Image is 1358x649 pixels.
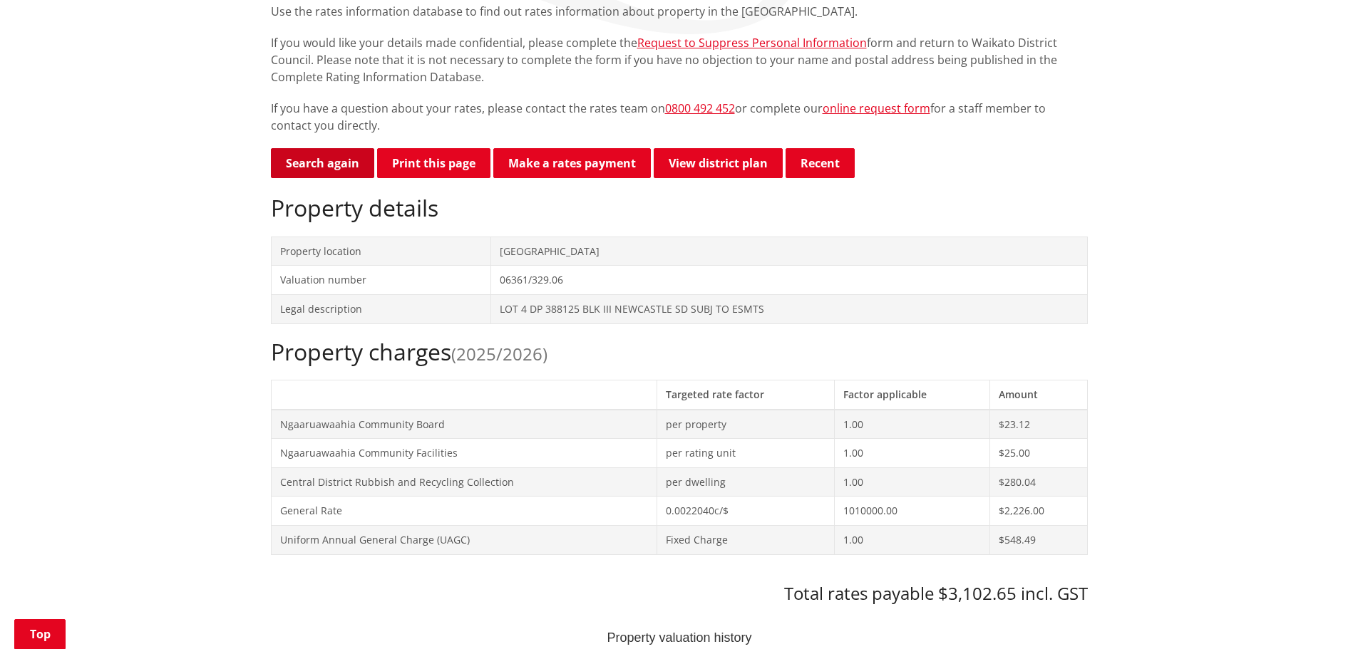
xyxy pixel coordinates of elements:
[835,380,990,409] th: Factor applicable
[835,410,990,439] td: 1.00
[451,342,547,365] span: (2025/2026)
[271,294,490,323] td: Legal description
[657,467,835,497] td: per dwelling
[1292,589,1344,640] iframe: Messenger Launcher
[990,525,1087,554] td: $548.49
[835,439,990,468] td: 1.00
[657,439,835,468] td: per rating unit
[271,100,1088,134] p: If you have a question about your rates, please contact the rates team on or complete our for a s...
[657,410,835,439] td: per property
[657,497,835,526] td: 0.0022040c/$
[14,619,66,649] a: Top
[271,338,1088,365] h2: Property charges
[835,467,990,497] td: 1.00
[490,294,1087,323] td: LOT 4 DP 388125 BLK III NEWCASTLE SD SUBJ TO ESMTS
[271,525,657,554] td: Uniform Annual General Charge (UAGC)
[654,148,783,178] a: View district plan
[271,583,1088,604] h3: Total rates payable $3,102.65 incl. GST
[493,148,651,178] a: Make a rates payment
[271,237,490,266] td: Property location
[835,497,990,526] td: 1010000.00
[271,34,1088,85] p: If you would like your details made confidential, please complete the form and return to Waikato ...
[657,380,835,409] th: Targeted rate factor
[490,237,1087,266] td: [GEOGRAPHIC_DATA]
[657,525,835,554] td: Fixed Charge
[271,439,657,468] td: Ngaaruawaahia Community Facilities
[990,467,1087,497] td: $280.04
[271,410,657,439] td: Ngaaruawaahia Community Board
[823,100,930,116] a: online request form
[786,148,855,178] button: Recent
[665,100,735,116] a: 0800 492 452
[271,3,1088,20] p: Use the rates information database to find out rates information about property in the [GEOGRAPHI...
[990,380,1087,409] th: Amount
[490,266,1087,295] td: 06361/329.06
[637,35,867,51] a: Request to Suppress Personal Information
[990,497,1087,526] td: $2,226.00
[990,410,1087,439] td: $23.12
[271,497,657,526] td: General Rate
[377,148,490,178] button: Print this page
[271,467,657,497] td: Central District Rubbish and Recycling Collection
[607,630,751,645] text: Property valuation history
[835,525,990,554] td: 1.00
[990,439,1087,468] td: $25.00
[271,148,374,178] a: Search again
[271,194,1088,222] h2: Property details
[271,266,490,295] td: Valuation number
